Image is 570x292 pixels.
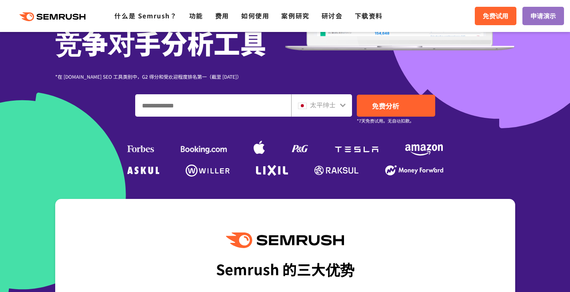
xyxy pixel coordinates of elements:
[281,11,309,20] a: 案例研究
[310,100,336,109] font: 太平绅士
[136,95,291,116] input: 输入域名、关键字或 URL
[55,73,242,80] font: *在 [DOMAIN_NAME] SEO 工具类别中，G2 得分和受欢迎程度排名第一（截至 [DATE]）
[189,11,203,20] a: 功能
[226,232,344,248] img: Semrush
[114,11,177,20] a: 什么是 Semrush？
[483,11,508,20] font: 免费试用
[241,11,269,20] a: 如何使用
[355,11,383,20] a: 下载资料
[475,7,516,25] a: 免费试用
[322,11,343,20] a: 研讨会
[357,117,414,124] font: *7天免费试用。无自动扣款。
[372,101,399,111] font: 免费分析
[530,11,556,20] font: 申请演示
[522,7,564,25] a: 申请演示
[215,11,229,20] a: 费用
[357,95,435,117] a: 免费分析
[216,258,354,279] font: Semrush 的三大优势
[55,23,266,62] font: 竞争对手分析工具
